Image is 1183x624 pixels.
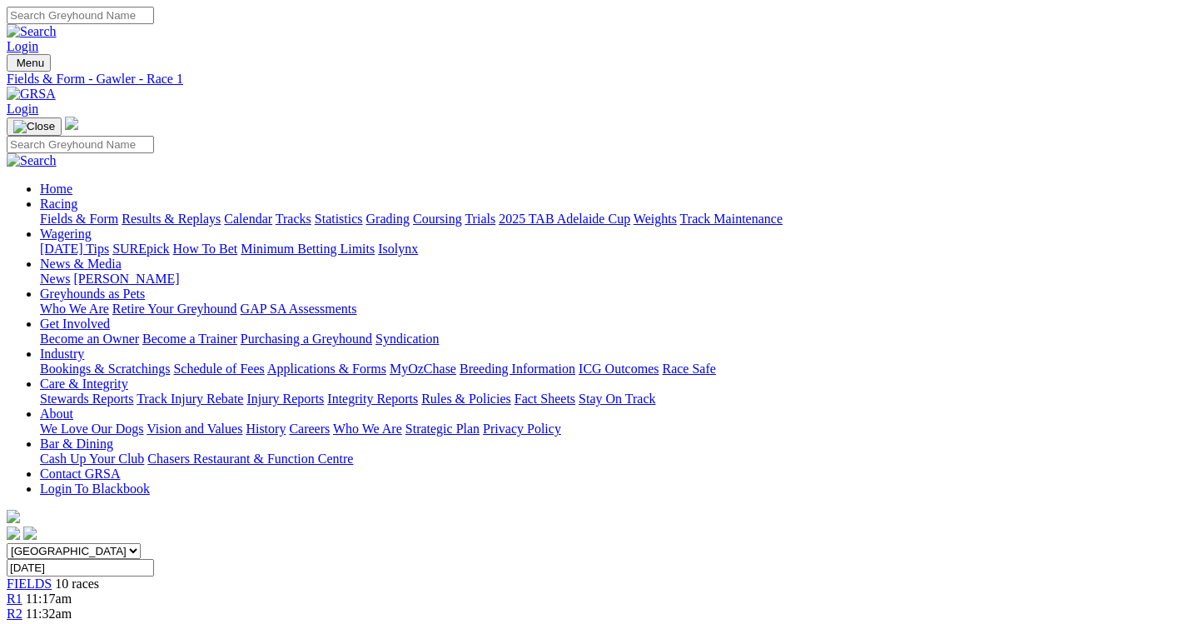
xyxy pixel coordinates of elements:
[289,422,330,436] a: Careers
[40,257,122,271] a: News & Media
[40,392,1176,407] div: Care & Integrity
[499,212,630,226] a: 2025 TAB Adelaide Cup
[40,377,128,391] a: Care & Integrity
[315,212,363,226] a: Statistics
[40,452,144,466] a: Cash Up Your Club
[375,332,439,346] a: Syndication
[7,559,154,577] input: Select date
[366,212,410,226] a: Grading
[40,422,143,436] a: We Love Our Dogs
[147,422,242,436] a: Vision and Values
[40,392,133,406] a: Stewards Reports
[142,332,237,346] a: Become a Trainer
[40,212,118,226] a: Fields & Form
[40,272,1176,287] div: News & Media
[40,182,72,196] a: Home
[246,392,324,406] a: Injury Reports
[73,272,179,286] a: [PERSON_NAME]
[40,197,77,211] a: Racing
[634,212,677,226] a: Weights
[40,437,113,451] a: Bar & Dining
[7,527,20,540] img: facebook.svg
[460,362,575,376] a: Breeding Information
[465,212,495,226] a: Trials
[7,72,1176,87] a: Fields & Form - Gawler - Race 1
[413,212,462,226] a: Coursing
[55,577,99,591] span: 10 races
[13,120,55,133] img: Close
[514,392,575,406] a: Fact Sheets
[26,607,72,621] span: 11:32am
[241,302,357,316] a: GAP SA Assessments
[40,317,110,331] a: Get Involved
[224,212,272,226] a: Calendar
[40,347,84,361] a: Industry
[662,362,715,376] a: Race Safe
[26,592,72,606] span: 11:17am
[40,242,1176,257] div: Wagering
[7,39,38,53] a: Login
[173,362,264,376] a: Schedule of Fees
[276,212,311,226] a: Tracks
[378,242,418,256] a: Isolynx
[40,482,150,496] a: Login To Blackbook
[7,607,22,621] a: R2
[246,422,286,436] a: History
[40,227,92,241] a: Wagering
[122,212,221,226] a: Results & Replays
[112,242,169,256] a: SUREpick
[405,422,480,436] a: Strategic Plan
[267,362,386,376] a: Applications & Forms
[7,136,154,153] input: Search
[7,87,56,102] img: GRSA
[40,422,1176,437] div: About
[7,117,62,136] button: Toggle navigation
[333,422,402,436] a: Who We Are
[7,592,22,606] a: R1
[40,302,1176,317] div: Greyhounds as Pets
[7,510,20,523] img: logo-grsa-white.png
[65,117,78,130] img: logo-grsa-white.png
[23,527,37,540] img: twitter.svg
[579,392,655,406] a: Stay On Track
[40,332,1176,347] div: Get Involved
[40,212,1176,227] div: Racing
[112,302,237,316] a: Retire Your Greyhound
[421,392,511,406] a: Rules & Policies
[7,7,154,24] input: Search
[40,362,1176,377] div: Industry
[7,153,57,168] img: Search
[40,362,170,376] a: Bookings & Scratchings
[40,272,70,286] a: News
[40,302,109,316] a: Who We Are
[7,102,38,116] a: Login
[40,467,120,481] a: Contact GRSA
[17,57,44,69] span: Menu
[241,242,375,256] a: Minimum Betting Limits
[390,362,456,376] a: MyOzChase
[40,332,139,346] a: Become an Owner
[680,212,783,226] a: Track Maintenance
[579,362,659,376] a: ICG Outcomes
[483,422,561,436] a: Privacy Policy
[241,332,372,346] a: Purchasing a Greyhound
[327,392,418,406] a: Integrity Reports
[7,577,52,591] a: FIELDS
[7,54,51,72] button: Toggle navigation
[137,392,243,406] a: Track Injury Rebate
[7,24,57,39] img: Search
[40,242,109,256] a: [DATE] Tips
[40,407,73,421] a: About
[40,287,145,301] a: Greyhounds as Pets
[40,452,1176,467] div: Bar & Dining
[173,242,238,256] a: How To Bet
[147,452,353,466] a: Chasers Restaurant & Function Centre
